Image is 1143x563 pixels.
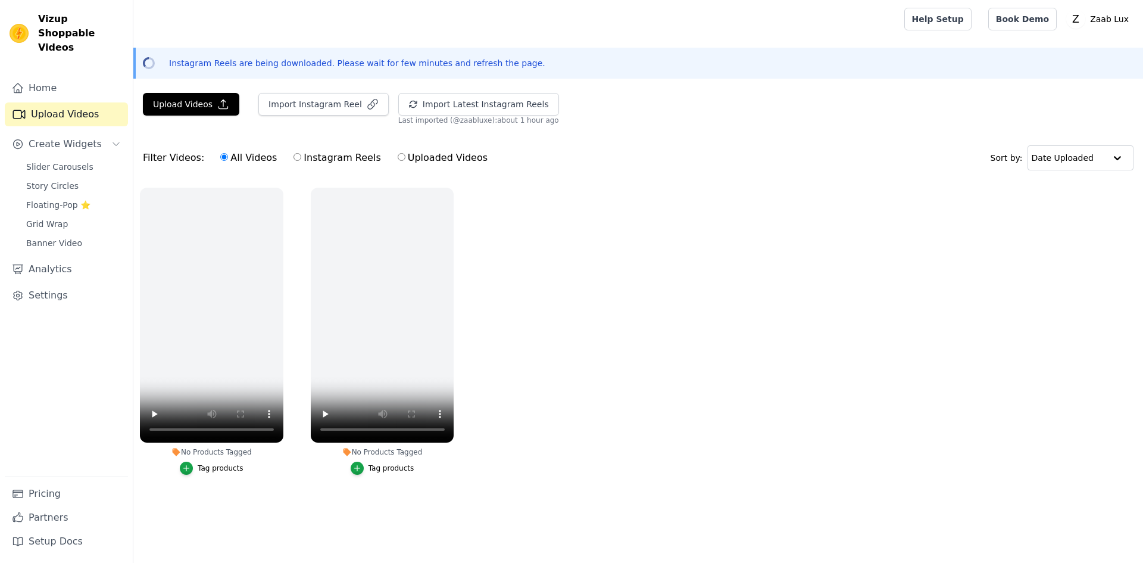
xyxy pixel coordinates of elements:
input: Uploaded Videos [398,153,405,161]
a: Story Circles [19,178,128,194]
a: Analytics [5,257,128,281]
text: Z [1072,13,1079,25]
label: Instagram Reels [293,150,381,166]
button: Tag products [351,462,414,475]
img: Vizup [10,24,29,43]
button: Import Latest Instagram Reels [398,93,559,116]
a: Settings [5,284,128,307]
input: All Videos [220,153,228,161]
span: Grid Wrap [26,218,68,230]
div: Filter Videos: [143,144,494,172]
span: Slider Carousels [26,161,93,173]
a: Grid Wrap [19,216,128,232]
div: Sort by: [991,145,1134,170]
div: No Products Tagged [311,447,454,457]
a: Partners [5,506,128,530]
button: Import Instagram Reel [258,93,389,116]
span: Last imported (@ zaabluxe ): about 1 hour ago [398,116,559,125]
button: Create Widgets [5,132,128,156]
div: Tag products [368,464,414,473]
span: Banner Video [26,237,82,249]
button: Z Zaab Lux [1066,8,1133,30]
span: Vizup Shoppable Videos [38,12,123,55]
a: Banner Video [19,235,128,251]
a: Home [5,76,128,100]
p: Instagram Reels are being downloaded. Please wait for few minutes and refresh the page. [169,57,545,69]
a: Upload Videos [5,102,128,126]
a: Help Setup [904,8,972,30]
button: Tag products [180,462,243,475]
a: Floating-Pop ⭐ [19,197,128,213]
span: Story Circles [26,180,79,192]
p: Zaab Lux [1085,8,1133,30]
a: Setup Docs [5,530,128,553]
label: Uploaded Videos [397,150,488,166]
label: All Videos [220,150,277,166]
a: Slider Carousels [19,158,128,175]
a: Book Demo [988,8,1057,30]
span: Create Widgets [29,137,102,151]
a: Pricing [5,482,128,506]
input: Instagram Reels [293,153,301,161]
div: No Products Tagged [140,447,283,457]
button: Upload Videos [143,93,239,116]
span: Floating-Pop ⭐ [26,199,90,211]
div: Tag products [198,464,243,473]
